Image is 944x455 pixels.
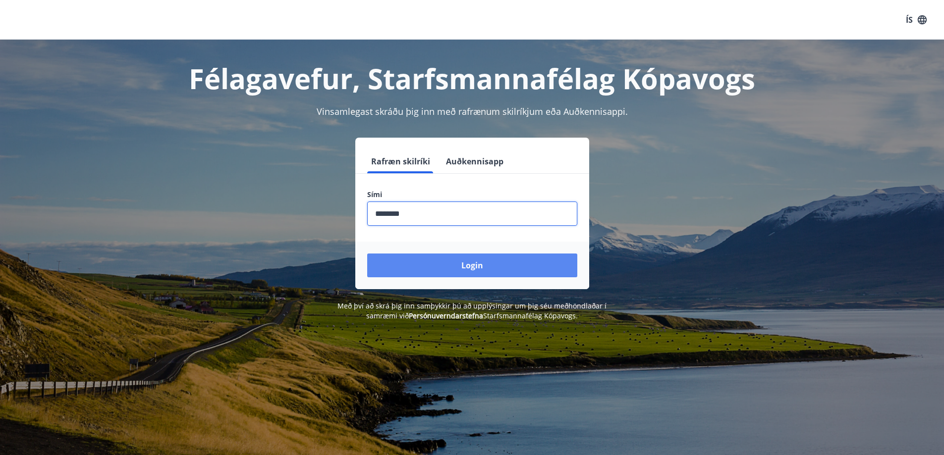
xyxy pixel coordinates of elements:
[367,190,577,200] label: Sími
[409,311,483,320] a: Persónuverndarstefna
[442,150,507,173] button: Auðkennisapp
[367,253,577,277] button: Login
[317,105,628,117] span: Vinsamlegast skráðu þig inn með rafrænum skilríkjum eða Auðkennisappi.
[127,59,817,97] h1: Félagavefur, Starfsmannafélag Kópavogs
[367,150,434,173] button: Rafræn skilríki
[337,301,607,320] span: Með því að skrá þig inn samþykkir þú að upplýsingar um þig séu meðhöndlaðar í samræmi við Starfsm...
[900,11,932,29] button: ÍS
